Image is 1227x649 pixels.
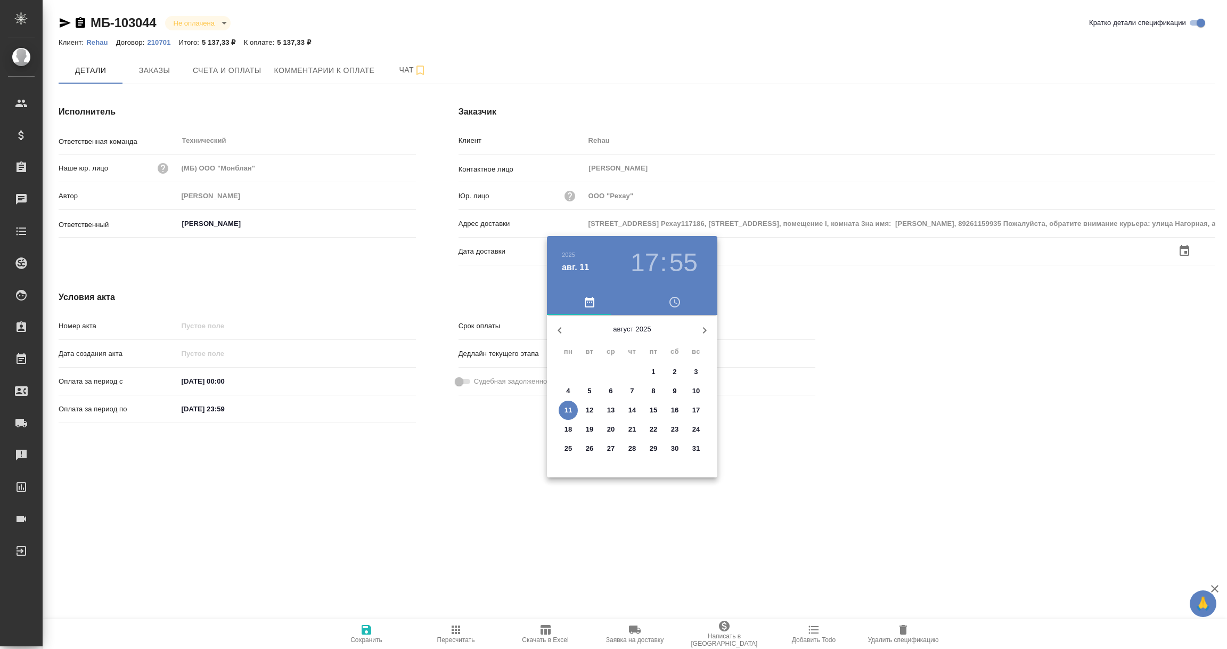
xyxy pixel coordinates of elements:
[572,324,692,335] p: август 2025
[628,424,636,435] p: 21
[601,420,620,439] button: 20
[559,346,578,357] span: пн
[623,382,642,401] button: 7
[650,443,658,454] p: 29
[686,439,706,458] button: 31
[673,367,676,377] p: 2
[686,401,706,420] button: 17
[665,420,684,439] button: 23
[665,362,684,382] button: 2
[665,439,684,458] button: 30
[565,443,572,454] p: 25
[586,405,594,416] p: 12
[665,401,684,420] button: 16
[694,367,698,377] p: 3
[559,420,578,439] button: 18
[562,261,589,274] button: авг. 11
[644,382,663,401] button: 8
[630,386,634,396] p: 7
[586,443,594,454] p: 26
[671,405,679,416] p: 16
[631,248,659,278] button: 17
[651,386,655,396] p: 8
[628,443,636,454] p: 28
[692,424,700,435] p: 24
[673,386,676,396] p: 9
[686,382,706,401] button: 10
[623,439,642,458] button: 28
[559,382,578,401] button: 4
[601,382,620,401] button: 6
[628,405,636,416] p: 14
[623,420,642,439] button: 21
[580,382,599,401] button: 5
[669,248,698,278] button: 55
[644,362,663,382] button: 1
[565,424,572,435] p: 18
[586,424,594,435] p: 19
[671,443,679,454] p: 30
[651,367,655,377] p: 1
[644,401,663,420] button: 15
[601,401,620,420] button: 13
[686,362,706,382] button: 3
[607,405,615,416] p: 13
[650,405,658,416] p: 15
[623,401,642,420] button: 14
[587,386,591,396] p: 5
[580,420,599,439] button: 19
[565,405,572,416] p: 11
[692,386,700,396] p: 10
[601,346,620,357] span: ср
[644,439,663,458] button: 29
[566,386,570,396] p: 4
[644,346,663,357] span: пт
[665,382,684,401] button: 9
[580,439,599,458] button: 26
[644,420,663,439] button: 22
[601,439,620,458] button: 27
[686,420,706,439] button: 24
[580,401,599,420] button: 12
[609,386,612,396] p: 6
[660,248,667,278] h3: :
[650,424,658,435] p: 22
[580,346,599,357] span: вт
[559,439,578,458] button: 25
[607,424,615,435] p: 20
[607,443,615,454] p: 27
[692,405,700,416] p: 17
[665,346,684,357] span: сб
[623,346,642,357] span: чт
[562,252,575,258] button: 2025
[559,401,578,420] button: 11
[692,443,700,454] p: 31
[686,346,706,357] span: вс
[671,424,679,435] p: 23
